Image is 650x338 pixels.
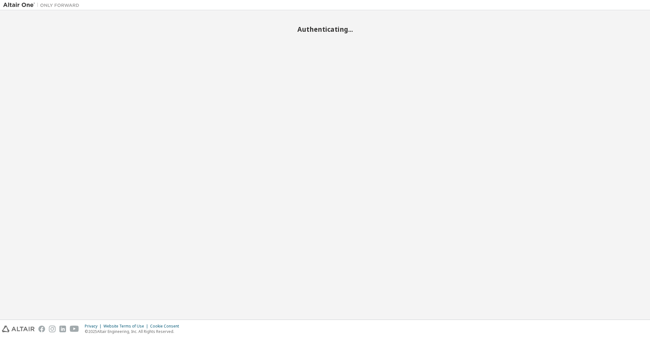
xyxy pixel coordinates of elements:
div: Cookie Consent [150,324,183,329]
img: linkedin.svg [59,326,66,332]
img: Altair One [3,2,83,8]
img: facebook.svg [38,326,45,332]
img: altair_logo.svg [2,326,35,332]
img: youtube.svg [70,326,79,332]
div: Website Terms of Use [103,324,150,329]
h2: Authenticating... [3,25,647,33]
img: instagram.svg [49,326,56,332]
p: © 2025 Altair Engineering, Inc. All Rights Reserved. [85,329,183,334]
div: Privacy [85,324,103,329]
